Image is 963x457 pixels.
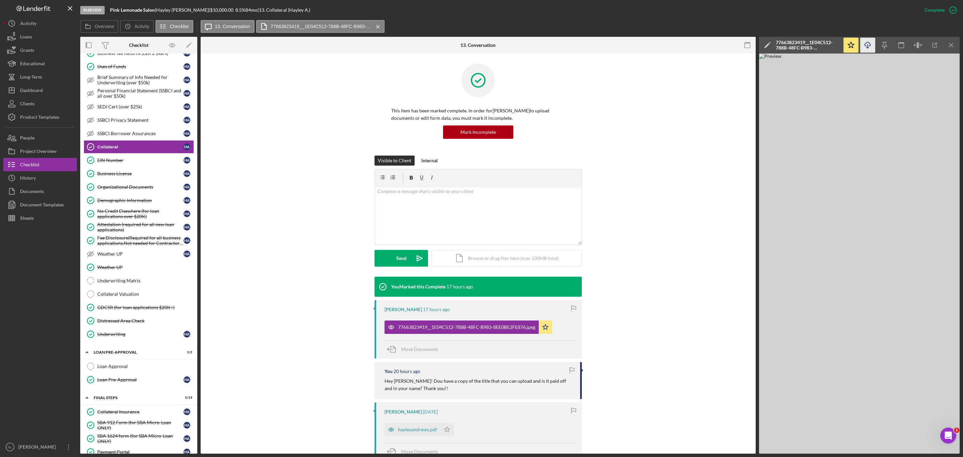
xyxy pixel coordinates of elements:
[97,208,184,219] div: No Credit Elsewhere (for loan applications over $20K)
[20,185,44,200] div: Documents
[84,274,194,287] a: Underwriting Matrix
[443,125,513,139] button: Mark Incomplete
[201,20,255,33] button: 13. Conversation
[184,157,190,164] div: H A
[84,73,194,87] a: Brief Summary of Info Needed for Underwriting (over $50k)HA
[97,198,184,203] div: Demographic Information
[385,377,573,392] p: Hey [PERSON_NAME]! Dou have a copy of the title that you can upload and is it paid off and in you...
[184,90,190,97] div: H A
[391,107,565,122] p: This item has been marked complete. In order for [PERSON_NAME] to upload documents or edit form d...
[385,307,422,312] div: [PERSON_NAME]
[460,125,496,139] div: Mark Incomplete
[97,88,184,99] div: Personal Financial Statement (SSBCI and all over $50k)
[94,350,176,354] div: LOAN PRE-APPROVAL
[97,184,184,190] div: Organizational Documents
[84,301,194,314] a: GDCSR (for loan applications $20K+)
[97,158,184,163] div: EIN Number
[3,131,77,145] a: People
[97,222,184,233] div: Attestation (required for all new loan applications)
[3,17,77,30] button: Activity
[134,24,149,29] label: Activity
[84,432,194,445] a: SBA 1624 form (for SBA Micro-Loan ONLY)HA
[94,396,176,400] div: FINAL STEPS
[184,184,190,190] div: H A
[446,284,473,289] time: 2025-08-11 21:21
[84,140,194,154] a: CollateralHA
[385,321,552,334] button: 77663823419__1E04C512-788B-48FC-B983-8EE0BE2FE876.jpeg
[3,30,77,43] button: Loans
[97,235,184,246] div: Fee Disclosure(Required for all business applications,Not needed for Contractor loans)
[245,7,257,13] div: 84 mo
[3,185,77,198] button: Documents
[374,156,415,166] button: Visible to Client
[184,130,190,137] div: H A
[401,449,438,454] span: Move Documents
[20,17,36,32] div: Activity
[184,170,190,177] div: H A
[184,422,190,429] div: H A
[20,145,57,160] div: Project Overview
[97,332,184,337] div: Underwriting
[257,7,310,13] div: | 13. Collateral (Hayley A.)
[184,449,190,455] div: H A
[97,131,184,136] div: SSBCI Borrower Assurances
[84,127,194,140] a: SSBCI Borrower AssurancesHA
[97,278,194,283] div: Underwriting Matrix
[398,427,437,432] div: hayleyandrews.pdf
[110,7,156,13] div: |
[84,60,194,73] a: Uses of FundsHA
[235,7,245,13] div: 8.5 %
[97,171,184,176] div: Business License
[423,409,438,415] time: 2025-08-08 16:29
[925,3,945,17] div: Complete
[97,75,184,85] div: Brief Summary of Info Needed for Underwriting (over $50k)
[418,156,441,166] button: Internal
[84,360,194,373] a: Loan Approval
[17,440,60,455] div: [PERSON_NAME]
[385,409,422,415] div: [PERSON_NAME]
[271,24,371,29] label: 77663823419__1E04C512-788B-48FC-B983-8EE0BE2FE876.jpeg
[84,234,194,247] a: Fee Disclosure(Required for all business applications,Not needed for Contractor loans)HA
[84,405,194,419] a: Collateral InsuranceHA
[3,43,77,57] button: Grants
[398,325,535,330] div: 77663823419__1E04C512-788B-48FC-B983-8EE0BE2FE876.jpeg
[20,171,36,186] div: History
[129,42,148,48] div: Checklist
[97,305,194,310] div: GDCSR (for loan applications $20K+)
[423,307,450,312] time: 2025-08-11 21:02
[120,20,153,33] button: Activity
[918,3,960,17] button: Complete
[401,346,438,352] span: Move Documents
[97,291,194,297] div: Collateral Valuation
[170,24,189,29] label: Checklist
[3,158,77,171] button: Checklist
[3,110,77,124] a: Product Templates
[184,77,190,83] div: H A
[80,20,118,33] button: Overview
[3,171,77,185] button: History
[84,180,194,194] a: Organizational DocumentsHA
[3,440,77,454] button: NL[PERSON_NAME]
[3,145,77,158] button: Project Overview
[3,97,77,110] button: Clients
[97,265,194,270] div: Weather UP
[180,396,192,400] div: 5 / 19
[3,84,77,97] a: Dashboard
[84,314,194,328] a: Distressed Area Check
[84,261,194,274] a: Weather UP
[20,110,59,125] div: Product Templates
[20,131,34,146] div: People
[20,30,32,45] div: Loans
[97,377,184,382] div: Loan Pre-Approval
[156,7,210,13] div: Hayley [PERSON_NAME] |
[776,40,839,51] div: 77663823419__1E04C512-788B-48FC-B983-8EE0BE2FE876.jpeg
[215,24,250,29] label: 13. Conversation
[20,57,45,72] div: Educational
[184,435,190,442] div: H A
